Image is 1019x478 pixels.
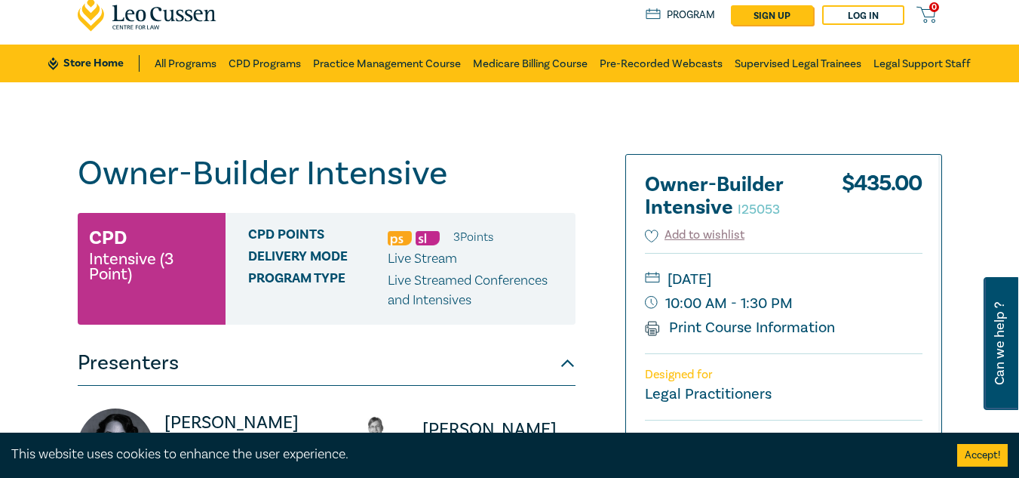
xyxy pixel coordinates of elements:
a: Store Home [48,55,140,72]
a: Program [646,7,716,23]
p: [PERSON_NAME] [PERSON_NAME] [164,411,318,459]
a: All Programs [155,45,216,82]
a: Medicare Billing Course [473,45,588,82]
span: Live Stream [388,250,457,267]
span: Program type [248,271,388,310]
a: Practice Management Course [313,45,461,82]
small: [DATE] [645,267,922,291]
span: Can we help ? [993,286,1007,401]
small: I25053 [738,201,780,218]
span: CPD Points [248,227,388,247]
a: Pre-Recorded Webcasts [600,45,723,82]
span: Delivery Mode [248,249,388,269]
a: Legal Support Staff [873,45,971,82]
div: $ 435.00 [842,174,922,227]
h1: Owner-Builder Intensive [78,154,575,193]
img: Professional Skills [388,231,412,245]
small: Legal Practitioners [645,384,772,404]
button: Add to wishlist [645,227,745,244]
p: Live Streamed Conferences and Intensives [388,271,564,310]
a: Print Course Information [645,318,836,338]
small: 10:00 AM - 1:30 PM [645,291,922,316]
div: This website uses cookies to enhance the user experience. [11,445,935,464]
p: [PERSON_NAME] [422,418,575,442]
a: CPD Programs [229,45,301,82]
button: Accept cookies [957,444,1008,467]
span: 0 [929,2,939,12]
button: Presenters [78,341,575,386]
a: sign up [731,5,813,25]
img: Substantive Law [416,231,440,245]
small: Intensive (3 Point) [89,251,214,282]
h2: Owner-Builder Intensive [645,174,811,219]
a: Log in [822,5,904,25]
h3: CPD [89,224,127,251]
p: Designed for [645,368,922,382]
li: 3 Point s [453,227,493,247]
a: Supervised Legal Trainees [735,45,861,82]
